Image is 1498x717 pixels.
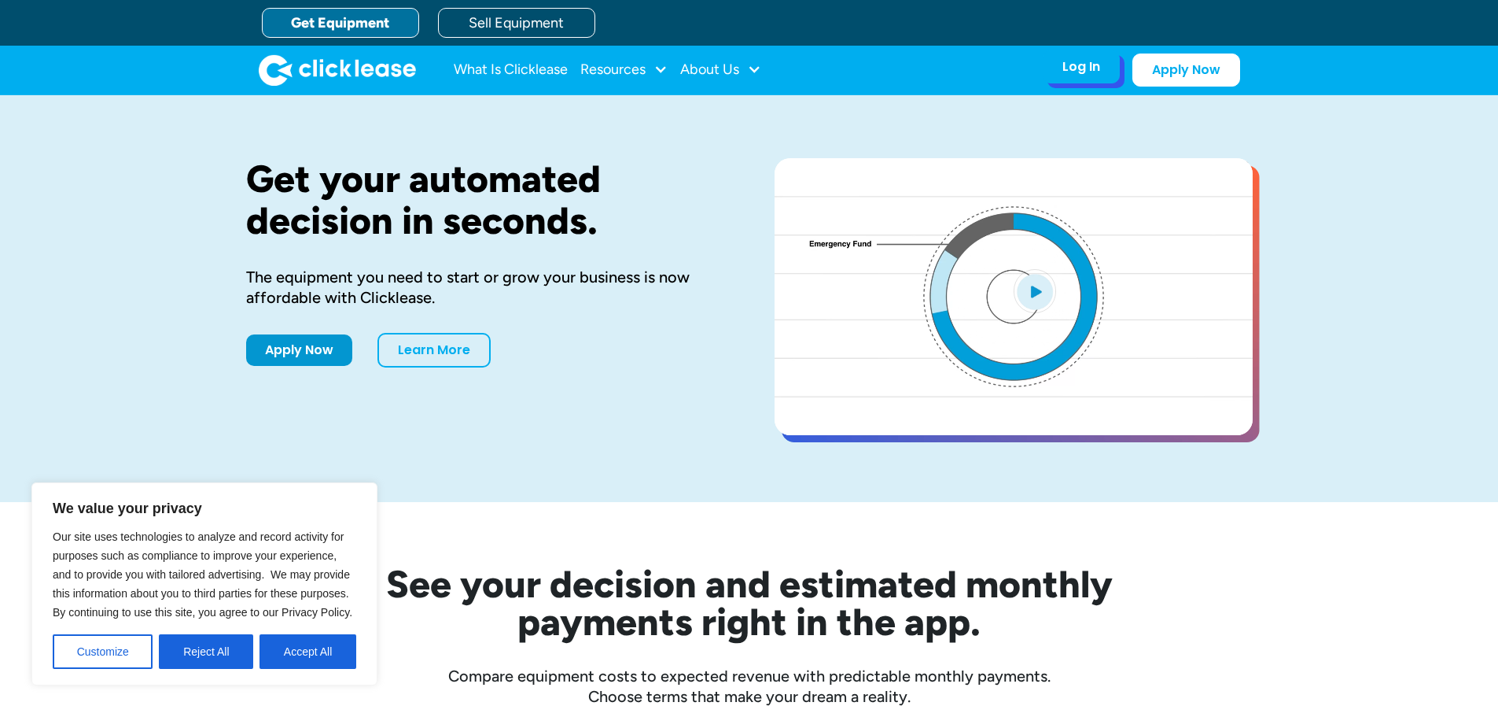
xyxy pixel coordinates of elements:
[1014,269,1056,313] img: Blue play button logo on a light blue circular background
[246,334,352,366] a: Apply Now
[377,333,491,368] a: Learn More
[159,634,253,669] button: Reject All
[262,8,419,38] a: Get Equipment
[309,565,1190,641] h2: See your decision and estimated monthly payments right in the app.
[775,158,1253,435] a: open lightbox
[259,634,356,669] button: Accept All
[259,54,416,86] a: home
[53,499,356,518] p: We value your privacy
[454,54,568,86] a: What Is Clicklease
[246,666,1253,707] div: Compare equipment costs to expected revenue with predictable monthly payments. Choose terms that ...
[1132,54,1240,87] a: Apply Now
[246,267,724,308] div: The equipment you need to start or grow your business is now affordable with Clicklease.
[1062,59,1100,75] div: Log In
[680,54,761,86] div: About Us
[259,54,416,86] img: Clicklease logo
[31,482,377,686] div: We value your privacy
[580,54,668,86] div: Resources
[53,634,153,669] button: Customize
[246,158,724,242] h1: Get your automated decision in seconds.
[53,530,352,619] span: Our site uses technologies to analyze and record activity for purposes such as compliance to impr...
[438,8,595,38] a: Sell Equipment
